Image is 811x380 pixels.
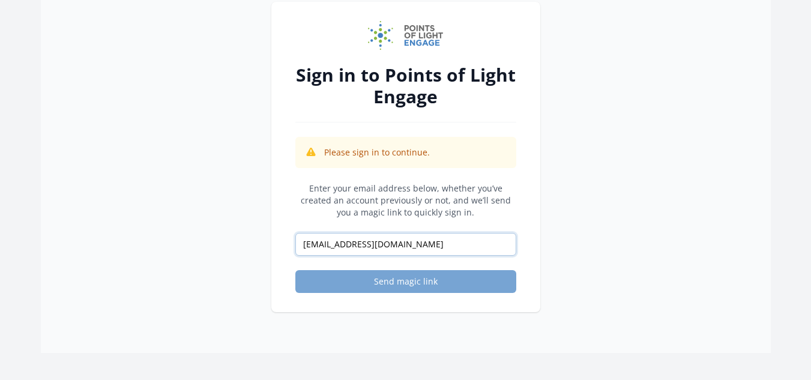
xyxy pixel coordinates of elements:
[295,64,516,107] h2: Sign in to Points of Light Engage
[295,270,516,293] button: Send magic link
[295,233,516,256] input: Email address
[324,146,430,158] p: Please sign in to continue.
[295,182,516,219] p: Enter your email address below, whether you’ve created an account previously or not, and we’ll se...
[368,21,444,50] img: Points of Light Engage logo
